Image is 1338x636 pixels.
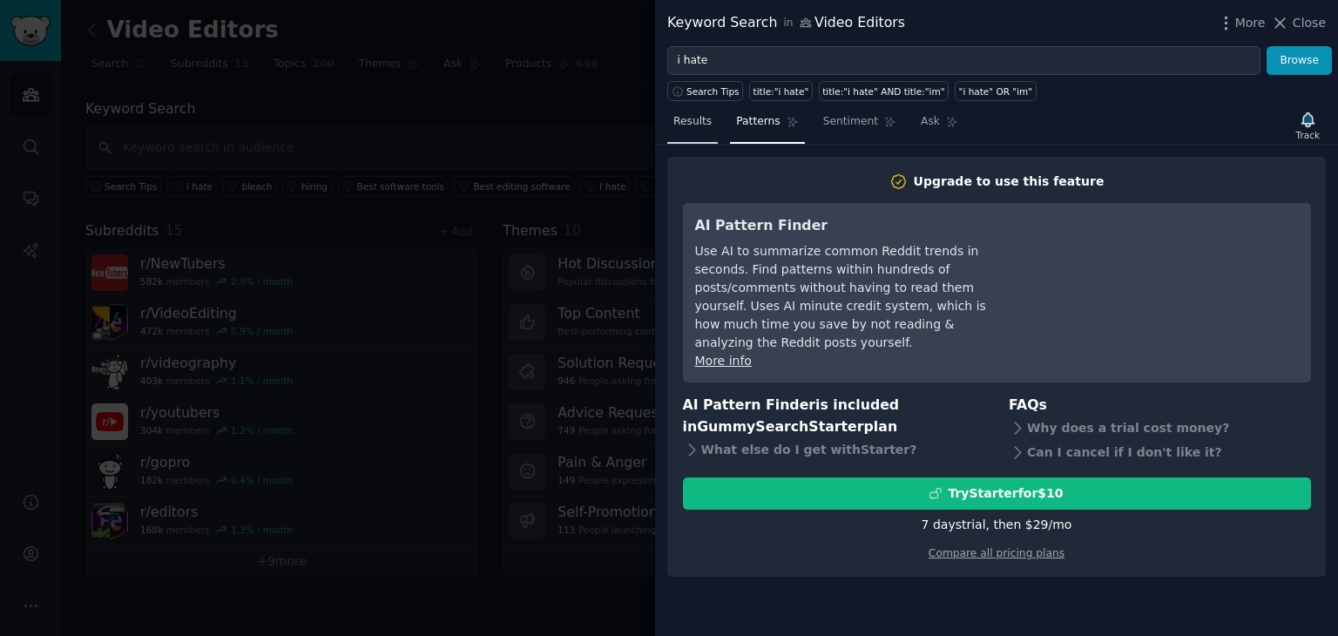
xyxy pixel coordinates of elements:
[915,108,964,144] a: Ask
[819,81,949,101] a: title:"i hate" AND title:"im"
[1296,129,1320,141] div: Track
[667,108,718,144] a: Results
[695,242,1013,352] div: Use AI to summarize common Reddit trends in seconds. Find patterns within hundreds of posts/comme...
[753,85,809,98] div: title:"i hate"
[1235,14,1266,32] span: More
[817,108,902,144] a: Sentiment
[749,81,813,101] a: title:"i hate"
[1271,14,1326,32] button: Close
[929,547,1064,559] a: Compare all pricing plans
[823,114,878,130] span: Sentiment
[922,516,1072,534] div: 7 days trial, then $ 29 /mo
[686,85,740,98] span: Search Tips
[1290,107,1326,144] button: Track
[955,81,1037,101] a: "i hate" OR "im"
[683,395,985,437] h3: AI Pattern Finder is included in plan
[1267,46,1332,76] button: Browse
[921,114,940,130] span: Ask
[697,418,863,435] span: GummySearch Starter
[695,354,752,368] a: More info
[1293,14,1326,32] span: Close
[783,16,793,31] span: in
[1037,215,1299,346] iframe: YouTube video player
[667,46,1260,76] input: Try a keyword related to your business
[1217,14,1266,32] button: More
[959,85,1033,98] div: "i hate" OR "im"
[683,437,985,462] div: What else do I get with Starter ?
[1009,395,1311,416] h3: FAQs
[667,12,905,34] div: Keyword Search Video Editors
[667,81,743,101] button: Search Tips
[914,173,1105,191] div: Upgrade to use this feature
[1009,416,1311,441] div: Why does a trial cost money?
[822,85,944,98] div: title:"i hate" AND title:"im"
[673,114,712,130] span: Results
[695,215,1013,237] h3: AI Pattern Finder
[736,114,780,130] span: Patterns
[948,484,1063,503] div: Try Starter for $10
[683,477,1311,510] button: TryStarterfor$10
[730,108,804,144] a: Patterns
[1009,441,1311,465] div: Can I cancel if I don't like it?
